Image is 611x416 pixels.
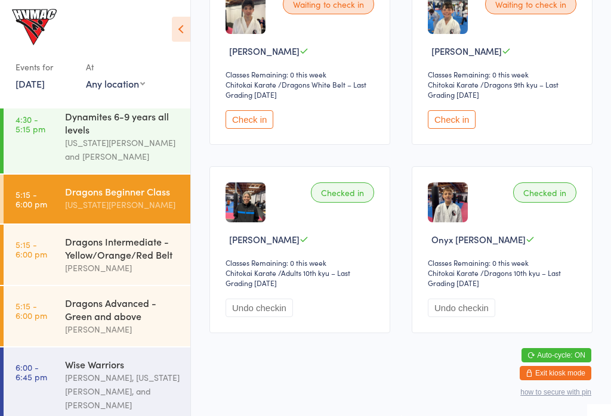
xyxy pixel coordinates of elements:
div: Classes Remaining: 0 this week [226,257,378,268]
div: [US_STATE][PERSON_NAME] and [PERSON_NAME] [65,136,180,163]
time: 6:00 - 6:45 pm [16,362,47,381]
a: [DATE] [16,77,45,90]
span: / Dragons White Belt – Last Grading [DATE] [226,79,366,100]
div: Dragons Beginner Class [65,185,180,198]
time: 5:15 - 6:00 pm [16,190,47,209]
div: Wise Warriors [65,358,180,371]
div: Dragons Advanced - Green and above [65,296,180,322]
img: image1746429272.png [428,182,468,222]
span: [PERSON_NAME] [229,233,300,246]
time: 5:15 - 6:00 pm [16,301,47,320]
div: Any location [86,77,145,90]
img: image1749018555.png [226,182,266,222]
div: Chitokai Karate [226,268,276,278]
div: Classes Remaining: 0 this week [428,69,580,79]
div: At [86,57,145,77]
button: Undo checkin [226,299,293,317]
button: Undo checkin [428,299,495,317]
div: [PERSON_NAME] [65,261,180,275]
button: Check in [226,110,273,129]
div: Chitokai Karate [428,79,479,89]
a: 5:15 -6:00 pmDragons Intermediate - Yellow/Orange/Red Belt[PERSON_NAME] [4,225,190,285]
div: [US_STATE][PERSON_NAME] [65,198,180,212]
a: 5:15 -6:00 pmDragons Beginner Class[US_STATE][PERSON_NAME] [4,175,190,223]
div: Dynamites 6-9 years all levels [65,110,180,136]
button: Exit kiosk mode [520,366,591,380]
div: Dragons Intermediate - Yellow/Orange/Red Belt [65,235,180,261]
img: Hunter Valley Martial Arts Centre Morisset [12,9,57,45]
a: 4:30 -5:15 pmDynamites 6-9 years all levels[US_STATE][PERSON_NAME] and [PERSON_NAME] [4,100,190,173]
button: Auto-cycle: ON [521,348,591,362]
div: [PERSON_NAME] [65,322,180,336]
button: Check in [428,110,476,129]
div: Checked in [311,182,374,203]
div: Chitokai Karate [428,268,479,278]
a: 5:15 -6:00 pmDragons Advanced - Green and above[PERSON_NAME] [4,286,190,346]
time: 5:15 - 6:00 pm [16,240,47,259]
div: Checked in [513,182,576,203]
span: [PERSON_NAME] [229,45,300,57]
time: 4:30 - 5:15 pm [16,114,45,134]
div: Events for [16,57,74,77]
div: Classes Remaining: 0 this week [428,257,580,268]
span: [PERSON_NAME] [431,45,502,57]
span: Onyx [PERSON_NAME] [431,233,526,246]
div: Chitokai Karate [226,79,276,89]
button: how to secure with pin [520,388,591,396]
div: [PERSON_NAME], [US_STATE][PERSON_NAME], and [PERSON_NAME] [65,371,180,412]
div: Classes Remaining: 0 this week [226,69,378,79]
